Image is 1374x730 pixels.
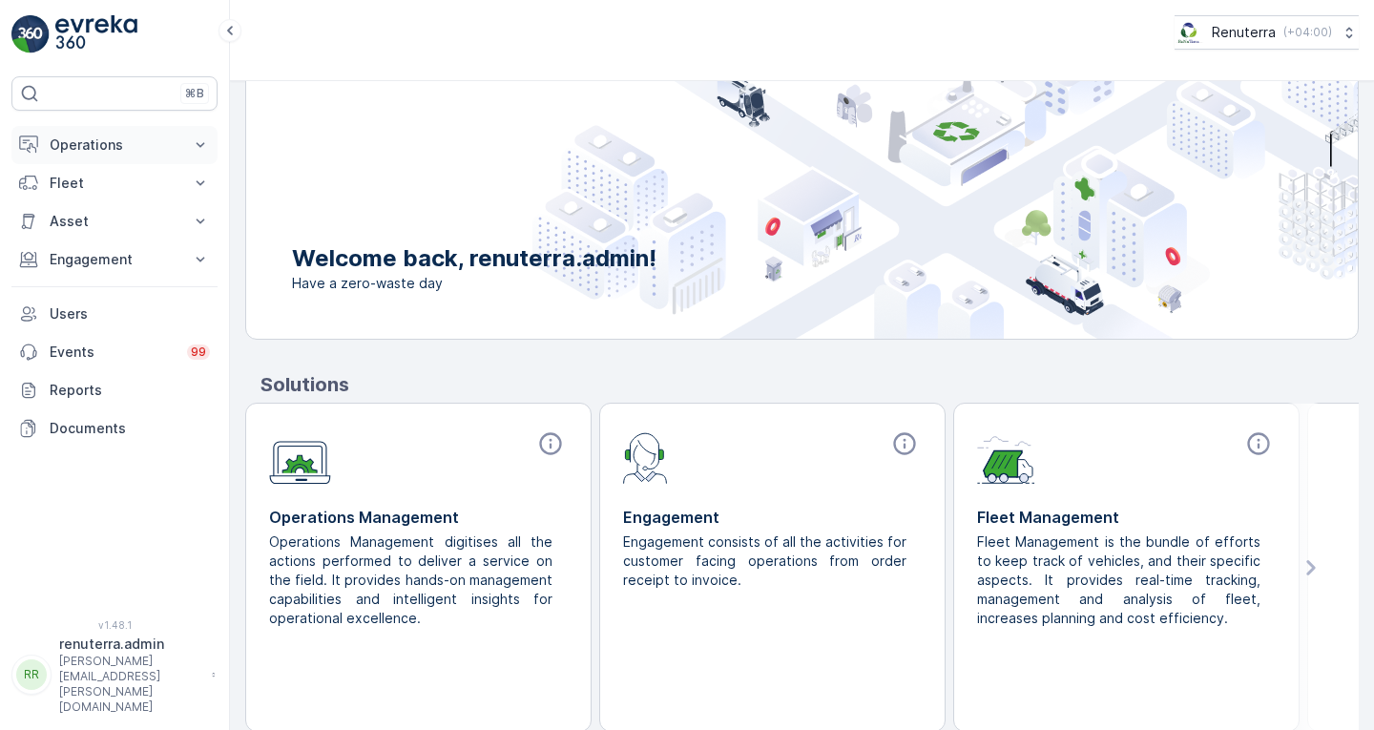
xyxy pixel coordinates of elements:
[977,430,1035,484] img: module-icon
[977,532,1260,628] p: Fleet Management is the bundle of efforts to keep track of vehicles, and their specific aspects. ...
[50,136,179,155] p: Operations
[11,619,218,631] span: v 1.48.1
[11,295,218,333] a: Users
[191,344,206,360] p: 99
[11,240,218,279] button: Engagement
[260,370,1359,399] p: Solutions
[11,126,218,164] button: Operations
[185,86,204,101] p: ⌘B
[623,506,922,529] p: Engagement
[1283,25,1332,40] p: ( +04:00 )
[1212,23,1276,42] p: Renuterra
[269,506,568,529] p: Operations Management
[1175,22,1204,43] img: Screenshot_2024-07-26_at_13.33.01.png
[269,532,552,628] p: Operations Management digitises all the actions performed to deliver a service on the field. It p...
[50,343,176,362] p: Events
[11,164,218,202] button: Fleet
[50,419,210,438] p: Documents
[11,409,218,448] a: Documents
[292,274,656,293] span: Have a zero-waste day
[623,430,668,484] img: module-icon
[59,635,202,654] p: renuterra.admin
[269,430,331,485] img: module-icon
[1175,15,1359,50] button: Renuterra(+04:00)
[11,635,218,715] button: RRrenuterra.admin[PERSON_NAME][EMAIL_ADDRESS][PERSON_NAME][DOMAIN_NAME]
[11,371,218,409] a: Reports
[50,250,179,269] p: Engagement
[50,174,179,193] p: Fleet
[623,532,906,590] p: Engagement consists of all the activities for customer facing operations from order receipt to in...
[50,212,179,231] p: Asset
[50,304,210,323] p: Users
[59,654,202,715] p: [PERSON_NAME][EMAIL_ADDRESS][PERSON_NAME][DOMAIN_NAME]
[50,381,210,400] p: Reports
[11,15,50,53] img: logo
[977,506,1276,529] p: Fleet Management
[11,333,218,371] a: Events99
[16,659,47,690] div: RR
[292,243,656,274] p: Welcome back, renuterra.admin!
[55,15,137,53] img: logo_light-DOdMpM7g.png
[11,202,218,240] button: Asset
